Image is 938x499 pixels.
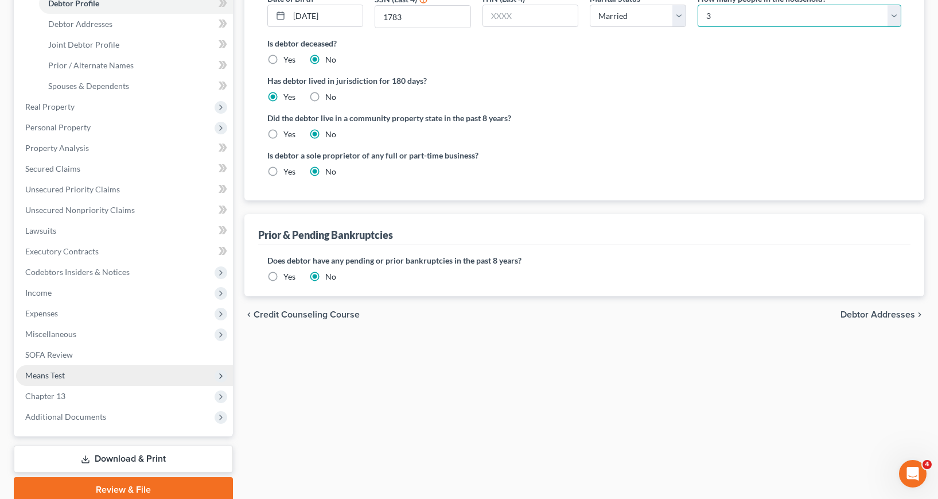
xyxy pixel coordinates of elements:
span: Property Analysis [25,143,89,153]
a: Download & Print [14,446,233,473]
span: 4 [923,460,932,469]
span: Prior / Alternate Names [48,60,134,70]
span: Lawsuits [25,226,56,235]
span: Debtor Addresses [48,19,112,29]
a: Executory Contracts [16,241,233,262]
label: No [325,271,336,283]
input: XXXX [483,5,578,27]
label: No [325,91,336,103]
span: Expenses [25,308,58,318]
span: Chapter 13 [25,391,65,401]
span: Secured Claims [25,164,80,173]
label: Yes [283,129,295,140]
label: Yes [283,54,295,65]
input: XXXX [375,6,470,28]
span: Personal Property [25,122,91,132]
span: Credit Counseling Course [254,310,360,319]
span: Income [25,288,52,297]
button: chevron_left Credit Counseling Course [244,310,360,319]
input: MM/DD/YYYY [289,5,363,27]
i: chevron_right [915,310,924,319]
label: Yes [283,271,295,283]
span: Spouses & Dependents [48,81,129,91]
label: Is debtor a sole proprietor of any full or part-time business? [267,149,579,161]
a: Unsecured Nonpriority Claims [16,200,233,221]
label: Yes [283,91,295,103]
a: SOFA Review [16,345,233,365]
iframe: Intercom live chat [899,460,927,488]
i: chevron_left [244,310,254,319]
a: Unsecured Priority Claims [16,179,233,200]
span: Means Test [25,370,65,380]
button: Debtor Addresses chevron_right [840,310,924,319]
span: SOFA Review [25,350,73,359]
span: Unsecured Priority Claims [25,184,120,194]
a: Joint Debtor Profile [39,34,233,55]
span: Miscellaneous [25,329,76,339]
span: Unsecured Nonpriority Claims [25,205,135,215]
a: Property Analysis [16,138,233,158]
label: No [325,166,336,177]
a: Secured Claims [16,158,233,179]
label: Yes [283,166,295,177]
label: No [325,129,336,140]
span: Debtor Addresses [840,310,915,319]
a: Debtor Addresses [39,14,233,34]
a: Prior / Alternate Names [39,55,233,76]
span: Codebtors Insiders & Notices [25,267,130,277]
label: Is debtor deceased? [267,37,901,49]
span: Joint Debtor Profile [48,40,119,49]
a: Lawsuits [16,221,233,241]
label: Did the debtor live in a community property state in the past 8 years? [267,112,901,124]
span: Real Property [25,102,75,111]
label: No [325,54,336,65]
label: Does debtor have any pending or prior bankruptcies in the past 8 years? [267,254,901,266]
span: Additional Documents [25,412,106,421]
div: Prior & Pending Bankruptcies [258,228,393,242]
span: Executory Contracts [25,246,99,256]
label: Has debtor lived in jurisdiction for 180 days? [267,75,901,87]
a: Spouses & Dependents [39,76,233,96]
